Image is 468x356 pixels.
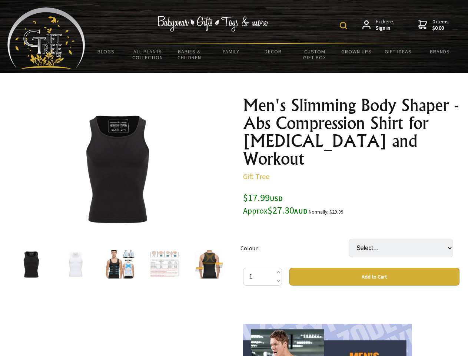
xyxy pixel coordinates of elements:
span: Hi there, [376,19,395,32]
a: Custom Gift Box [294,44,336,65]
a: Hi there,Sign in [362,19,395,32]
a: Babies & Children [169,44,210,65]
a: Decor [252,44,294,59]
a: 0 items$0.00 [418,19,449,32]
img: Men's Slimming Body Shaper - Abs Compression Shirt for Gynecomastia and Workout [17,250,45,278]
small: Approx [243,206,268,216]
a: Gift Ideas [377,44,419,59]
img: Men's Slimming Body Shaper - Abs Compression Shirt for Gynecomastia and Workout [106,250,134,278]
img: Men's Slimming Body Shaper - Abs Compression Shirt for Gynecomastia and Workout [62,250,90,278]
strong: $0.00 [432,25,449,32]
span: USD [270,194,283,203]
h1: Men's Slimming Body Shaper - Abs Compression Shirt for [MEDICAL_DATA] and Workout [243,96,459,168]
a: Grown Ups [335,44,377,59]
a: Gift Tree [243,172,269,181]
span: $17.99 $27.30 [243,191,308,216]
strong: Sign in [376,25,395,32]
small: Normally: $29.99 [309,209,343,215]
a: Brands [419,44,461,59]
img: product search [340,22,347,29]
a: BLOGS [85,44,127,59]
span: AUD [294,207,308,215]
img: Men's Slimming Body Shaper - Abs Compression Shirt for Gynecomastia and Workout [59,111,175,227]
img: Babywear - Gifts - Toys & more [157,16,268,32]
img: Men's Slimming Body Shaper - Abs Compression Shirt for Gynecomastia and Workout [150,250,179,278]
span: 0 items [432,18,449,32]
img: Men's Slimming Body Shaper - Abs Compression Shirt for Gynecomastia and Workout [195,250,223,278]
td: Colour: [240,228,349,268]
button: Add to Cart [289,268,459,286]
img: Babyware - Gifts - Toys and more... [7,7,85,69]
a: Family [210,44,252,59]
a: All Plants Collection [127,44,169,65]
